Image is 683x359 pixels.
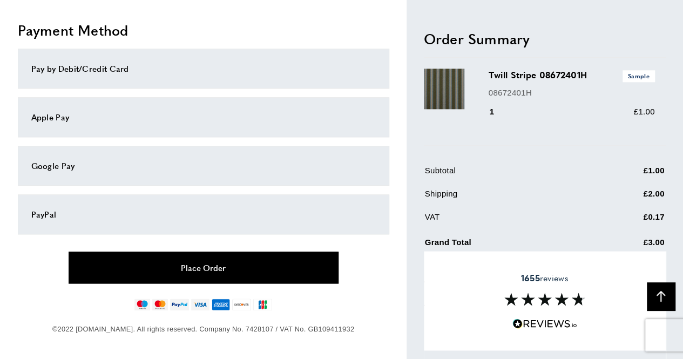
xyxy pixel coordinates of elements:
img: american-express [212,299,231,310]
img: Reviews.io 5 stars [512,319,577,329]
img: discover [232,299,251,310]
td: Grand Total [425,234,589,258]
p: 08672401H [489,86,655,99]
span: Sample [623,71,655,82]
div: Google Pay [31,159,376,172]
span: reviews [520,273,568,283]
div: PayPal [31,208,376,221]
div: Apple Pay [31,111,376,124]
button: Place Order [69,252,339,283]
div: 1 [489,106,510,119]
h2: Payment Method [18,21,389,40]
img: visa [191,299,209,310]
td: £1.00 [590,165,665,186]
td: VAT [425,211,589,232]
img: maestro [134,299,150,310]
strong: 1655 [520,272,539,284]
span: £1.00 [633,107,654,117]
img: Twill Stripe 08672401H [424,69,464,110]
img: mastercard [152,299,168,310]
h2: Order Summary [424,29,666,49]
td: Shipping [425,188,589,209]
td: Subtotal [425,165,589,186]
td: £0.17 [590,211,665,232]
img: jcb [253,299,272,310]
td: £2.00 [590,188,665,209]
div: Pay by Debit/Credit Card [31,62,376,75]
h3: Twill Stripe 08672401H [489,69,655,82]
img: Reviews section [504,293,585,306]
td: £3.00 [590,234,665,258]
span: ©2022 [DOMAIN_NAME]. All rights reserved. Company No. 7428107 / VAT No. GB109411932 [52,325,354,333]
img: paypal [170,299,189,310]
